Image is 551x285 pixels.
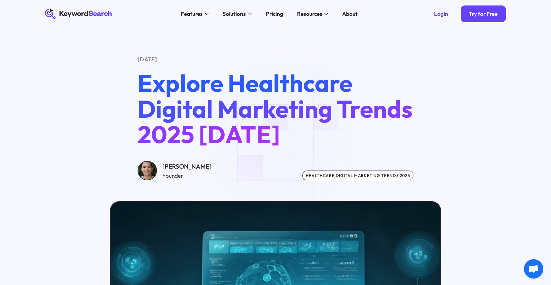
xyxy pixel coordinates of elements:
div: healthcare digital marketing trends 2025 [302,171,413,180]
a: Try for Free [461,5,506,22]
div: Try for Free [469,10,498,17]
div: Founder [162,172,212,180]
div: Open chat [524,259,543,279]
a: Login [426,5,456,22]
div: Solutions [223,10,246,18]
div: Features [181,10,203,18]
a: Pricing [262,8,287,19]
div: [PERSON_NAME] [162,162,212,171]
span: Explore Healthcare Digital Marketing Trends 2025 [DATE] [138,68,412,149]
div: [DATE] [138,55,413,64]
div: Login [434,10,448,17]
div: Pricing [266,10,283,18]
div: Resources [297,10,322,18]
a: About [338,8,362,19]
div: About [342,10,358,18]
